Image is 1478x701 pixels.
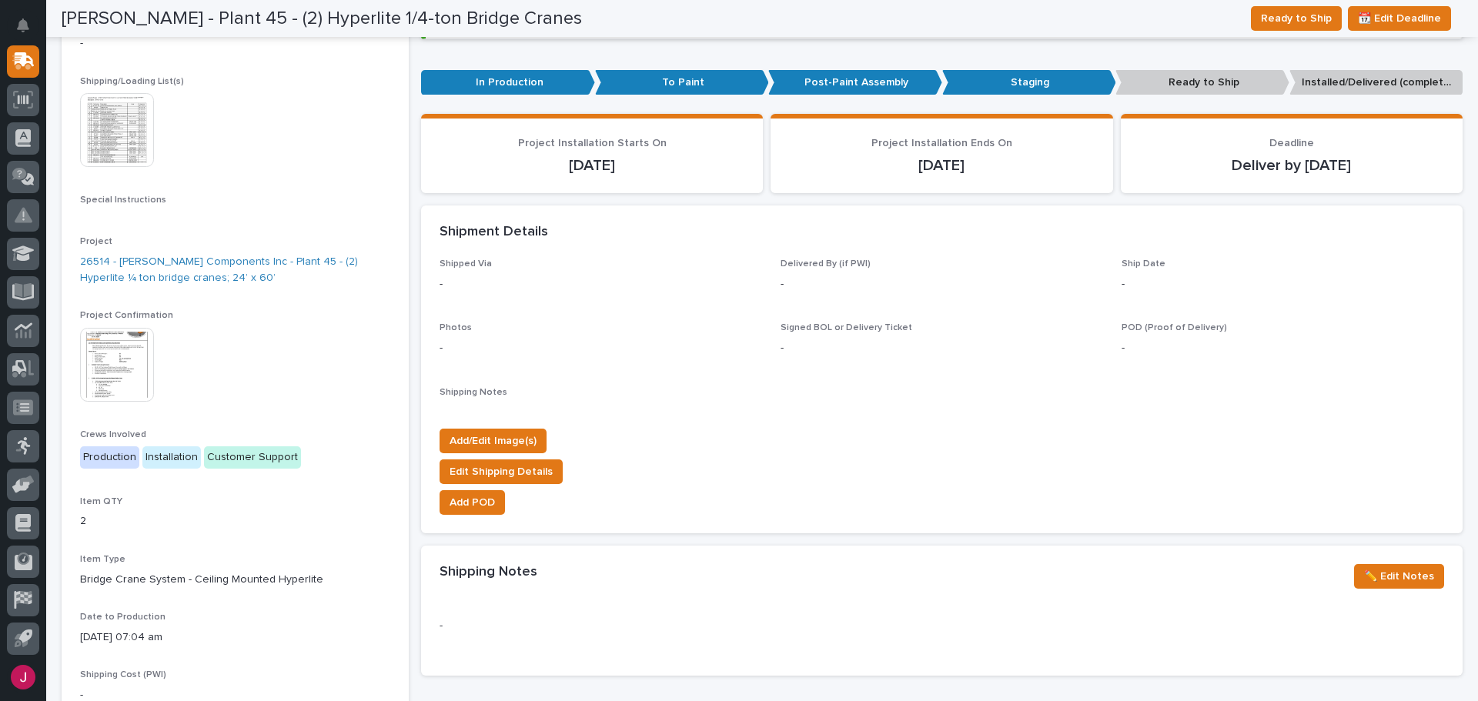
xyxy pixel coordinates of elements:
[440,618,762,634] p: -
[1251,6,1342,31] button: Ready to Ship
[440,388,507,397] span: Shipping Notes
[80,35,390,52] p: -
[80,430,146,439] span: Crews Involved
[440,156,744,175] p: [DATE]
[440,259,492,269] span: Shipped Via
[7,9,39,42] button: Notifications
[80,670,166,679] span: Shipping Cost (PWI)
[450,462,553,481] span: Edit Shipping Details
[80,237,112,246] span: Project
[80,497,122,506] span: Item QTY
[1348,6,1451,31] button: 📆 Edit Deadline
[80,513,390,529] p: 2
[440,224,548,241] h2: Shipment Details
[781,276,1103,292] p: -
[440,490,505,515] button: Add POD
[1364,567,1434,586] span: ✏️ Edit Notes
[440,459,563,484] button: Edit Shipping Details
[1122,259,1165,269] span: Ship Date
[1289,70,1463,95] p: Installed/Delivered (completely done)
[789,156,1094,175] p: [DATE]
[781,340,1103,356] p: -
[440,429,547,453] button: Add/Edit Image(s)
[768,70,942,95] p: Post-Paint Assembly
[871,138,1012,149] span: Project Installation Ends On
[1261,9,1332,28] span: Ready to Ship
[942,70,1116,95] p: Staging
[1269,138,1314,149] span: Deadline
[80,613,166,622] span: Date to Production
[1358,9,1441,28] span: 📆 Edit Deadline
[80,629,390,646] p: [DATE] 07:04 am
[62,8,582,30] h2: [PERSON_NAME] - Plant 45 - (2) Hyperlite 1/4-ton Bridge Cranes
[80,311,173,320] span: Project Confirmation
[440,564,537,581] h2: Shipping Notes
[80,254,390,286] a: 26514 - [PERSON_NAME] Components Inc - Plant 45 - (2) Hyperlite ¼ ton bridge cranes; 24’ x 60’
[1139,156,1444,175] p: Deliver by [DATE]
[440,323,472,332] span: Photos
[80,446,139,469] div: Production
[421,70,595,95] p: In Production
[440,276,762,292] p: -
[1122,276,1444,292] p: -
[1122,323,1227,332] span: POD (Proof of Delivery)
[80,572,390,588] p: Bridge Crane System - Ceiling Mounted Hyperlite
[1115,70,1289,95] p: Ready to Ship
[518,138,667,149] span: Project Installation Starts On
[781,323,912,332] span: Signed BOL or Delivery Ticket
[7,661,39,693] button: users-avatar
[1122,340,1444,356] p: -
[80,195,166,205] span: Special Instructions
[440,340,762,356] p: -
[142,446,201,469] div: Installation
[80,77,184,86] span: Shipping/Loading List(s)
[781,259,871,269] span: Delivered By (if PWI)
[450,493,495,512] span: Add POD
[1354,564,1444,589] button: ✏️ Edit Notes
[204,446,301,469] div: Customer Support
[80,555,125,564] span: Item Type
[595,70,769,95] p: To Paint
[450,432,537,450] span: Add/Edit Image(s)
[19,18,39,43] div: Notifications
